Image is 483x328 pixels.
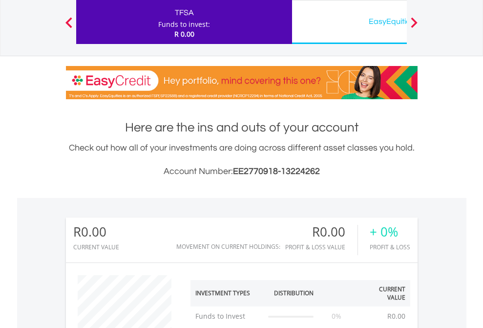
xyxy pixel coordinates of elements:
div: Profit & Loss [370,244,410,250]
div: TFSA [82,6,286,20]
td: R0.00 [382,306,410,326]
div: + 0% [370,225,410,239]
div: CURRENT VALUE [73,244,119,250]
div: R0.00 [73,225,119,239]
div: Profit & Loss Value [285,244,357,250]
th: Current Value [355,280,410,306]
span: R 0.00 [174,29,194,39]
td: 0% [318,306,355,326]
h1: Here are the ins and outs of your account [66,119,418,136]
button: Next [404,22,424,32]
div: Funds to invest: [158,20,210,29]
div: Movement on Current Holdings: [176,243,280,250]
div: R0.00 [285,225,357,239]
div: Distribution [274,289,314,297]
span: EE2770918-13224262 [233,167,320,176]
td: Funds to Invest [190,306,264,326]
button: Previous [59,22,79,32]
img: EasyCredit Promotion Banner [66,66,418,99]
th: Investment Types [190,280,264,306]
h3: Account Number: [66,165,418,178]
div: Check out how all of your investments are doing across different asset classes you hold. [66,141,418,178]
